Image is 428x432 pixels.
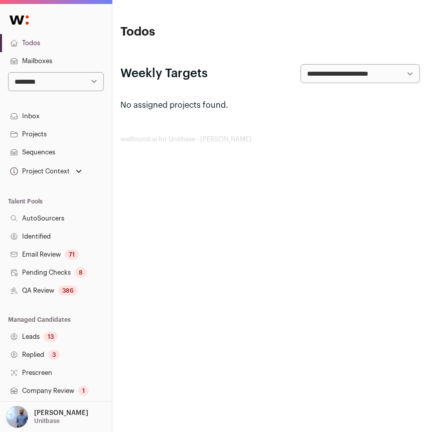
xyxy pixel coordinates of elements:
h2: Weekly Targets [120,66,208,82]
img: 97332-medium_jpg [6,406,28,428]
img: Wellfound [4,10,34,30]
button: Open dropdown [4,406,90,428]
p: [PERSON_NAME] [34,409,88,417]
h1: Todos [120,24,220,40]
div: 1 [78,386,89,396]
div: Project Context [8,167,70,175]
div: 71 [65,250,79,260]
div: 386 [58,286,78,296]
button: Open dropdown [8,164,84,178]
p: No assigned projects found. [120,99,420,111]
div: 3 [48,350,60,360]
div: 13 [44,332,58,342]
footer: wellfound:ai for Unitbase - [PERSON_NAME] [120,135,420,143]
p: Unitbase [34,417,60,425]
div: 8 [75,268,87,278]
